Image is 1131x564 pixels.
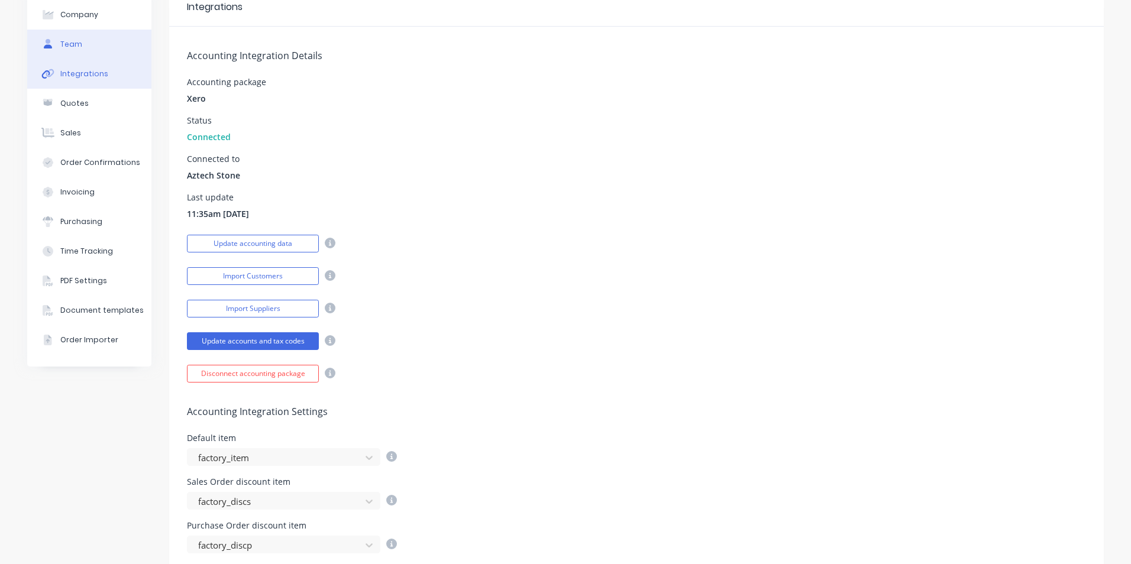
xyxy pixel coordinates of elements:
[187,521,397,530] div: Purchase Order discount item
[187,300,319,317] button: Import Suppliers
[27,59,151,89] button: Integrations
[60,9,98,20] div: Company
[27,296,151,325] button: Document templates
[187,267,319,285] button: Import Customers
[27,177,151,207] button: Invoicing
[27,148,151,177] button: Order Confirmations
[187,478,397,486] div: Sales Order discount item
[27,236,151,266] button: Time Tracking
[187,169,240,181] span: Aztech Stone
[60,128,81,138] div: Sales
[187,155,240,163] div: Connected to
[60,69,108,79] div: Integrations
[60,305,144,316] div: Document templates
[27,266,151,296] button: PDF Settings
[60,275,107,286] div: PDF Settings
[187,50,1086,61] h5: Accounting Integration Details
[27,30,151,59] button: Team
[187,116,231,125] div: Status
[60,39,82,50] div: Team
[187,434,397,442] div: Default item
[187,131,231,143] span: Connected
[187,332,319,350] button: Update accounts and tax codes
[187,406,1086,417] h5: Accounting Integration Settings
[60,187,95,197] div: Invoicing
[27,118,151,148] button: Sales
[187,193,249,202] div: Last update
[27,207,151,236] button: Purchasing
[187,208,249,220] span: 11:35am [DATE]
[60,246,113,257] div: Time Tracking
[60,216,102,227] div: Purchasing
[187,365,319,383] button: Disconnect accounting package
[187,78,266,86] div: Accounting package
[27,325,151,355] button: Order Importer
[60,157,140,168] div: Order Confirmations
[27,89,151,118] button: Quotes
[187,235,319,252] button: Update accounting data
[187,92,206,105] span: Xero
[60,98,89,109] div: Quotes
[60,335,118,345] div: Order Importer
